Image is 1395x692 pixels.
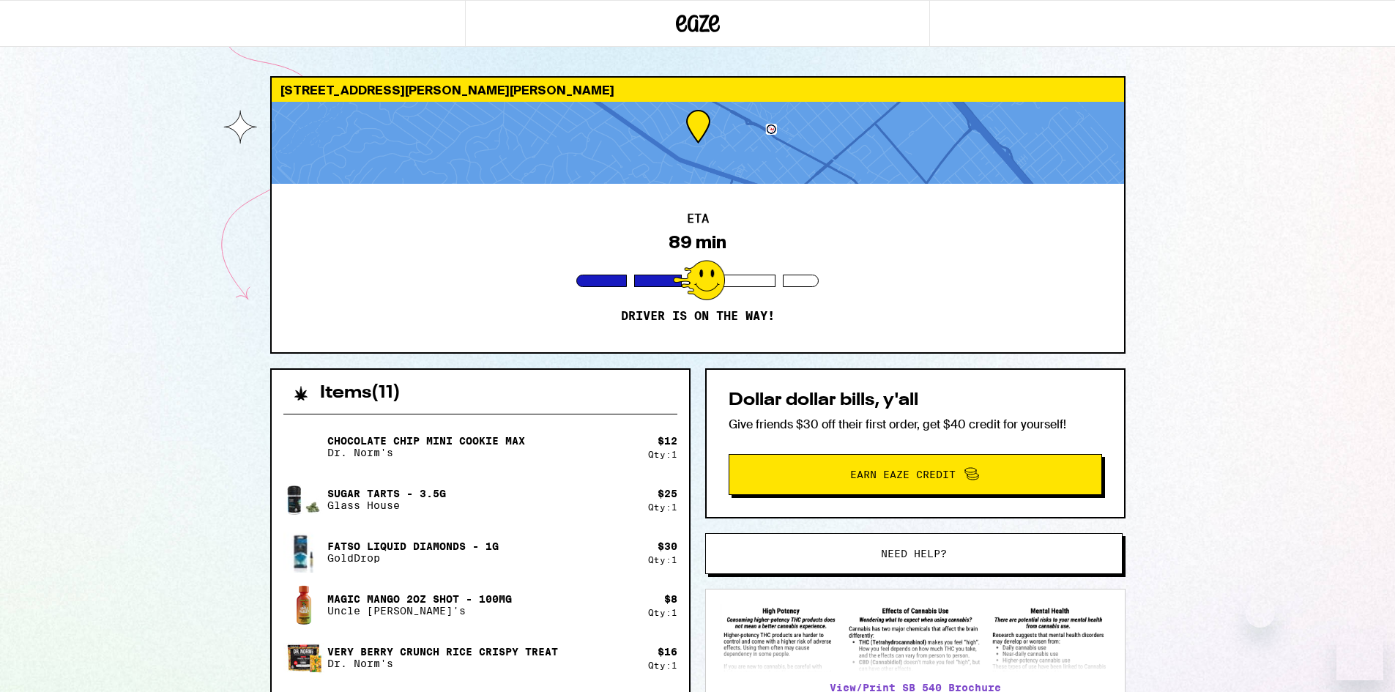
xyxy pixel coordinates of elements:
[705,533,1123,574] button: Need help?
[658,540,677,552] div: $ 30
[327,605,512,617] p: Uncle [PERSON_NAME]'s
[658,488,677,499] div: $ 25
[1336,633,1383,680] iframe: Button to launch messaging window
[881,548,947,559] span: Need help?
[648,608,677,617] div: Qty: 1
[648,661,677,670] div: Qty: 1
[327,488,446,499] p: Sugar Tarts - 3.5g
[327,658,558,669] p: Dr. Norm's
[327,593,512,605] p: Magic Mango 2oz Shot - 100mg
[669,232,726,253] div: 89 min
[729,454,1102,495] button: Earn Eaze Credit
[327,447,525,458] p: Dr. Norm's
[283,526,324,578] img: Fatso Liquid Diamonds - 1g
[658,646,677,658] div: $ 16
[729,417,1102,432] p: Give friends $30 off their first order, get $40 credit for yourself!
[327,552,499,564] p: GoldDrop
[621,309,775,324] p: Driver is on the way!
[283,479,324,520] img: Sugar Tarts - 3.5g
[850,469,956,480] span: Earn Eaze Credit
[648,502,677,512] div: Qty: 1
[283,637,324,678] img: Very Berry Crunch Rice Crispy Treat
[327,499,446,511] p: Glass House
[1246,598,1275,628] iframe: Close message
[664,593,677,605] div: $ 8
[327,435,525,447] p: Chocolate Chip Mini Cookie MAX
[283,584,324,625] img: Magic Mango 2oz Shot - 100mg
[327,646,558,658] p: Very Berry Crunch Rice Crispy Treat
[327,540,499,552] p: Fatso Liquid Diamonds - 1g
[658,435,677,447] div: $ 12
[687,213,709,225] h2: ETA
[721,604,1110,672] img: SB 540 Brochure preview
[729,392,1102,409] h2: Dollar dollar bills, y'all
[320,384,401,402] h2: Items ( 11 )
[272,78,1124,102] div: [STREET_ADDRESS][PERSON_NAME][PERSON_NAME]
[648,450,677,459] div: Qty: 1
[283,426,324,467] img: Chocolate Chip Mini Cookie MAX
[648,555,677,565] div: Qty: 1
